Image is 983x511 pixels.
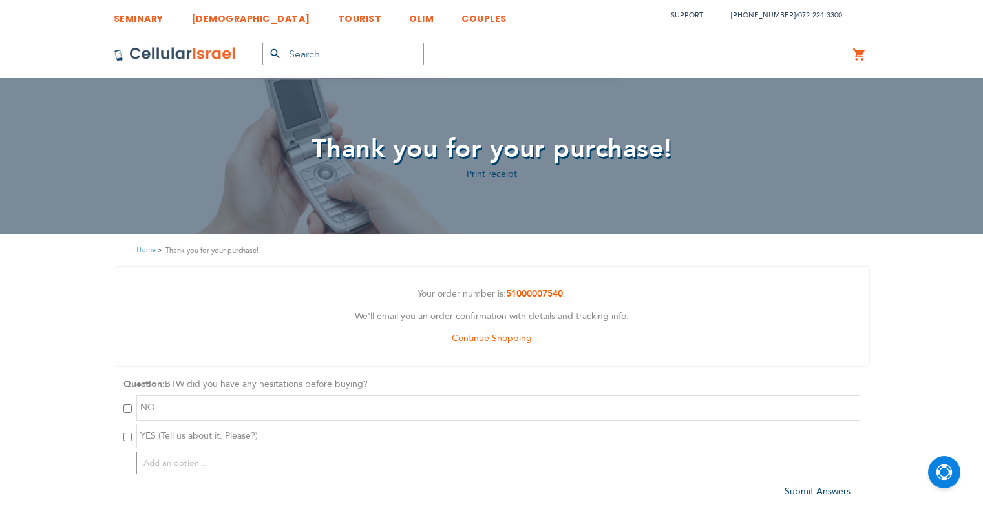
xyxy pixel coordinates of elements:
a: SEMINARY [114,3,164,27]
img: Cellular Israel Logo [114,47,237,62]
a: Continue Shopping [452,332,532,344]
a: Support [671,10,703,20]
strong: Thank you for your purchase! [165,244,259,256]
a: Print receipt [467,168,517,180]
a: 072-224-3300 [798,10,842,20]
li: / [718,6,842,25]
a: COUPLES [461,3,507,27]
a: [PHONE_NUMBER] [731,10,796,20]
strong: Question: [123,378,165,390]
a: OLIM [409,3,434,27]
span: NO [140,401,155,413]
input: Search [262,43,424,65]
span: YES (Tell us about it. Please?) [140,430,258,442]
span: Thank you for your purchase! [312,131,672,167]
a: Home [136,245,156,255]
a: 51000007540 [506,287,563,300]
a: TOURIST [338,3,382,27]
p: Your order number is: . [124,286,860,302]
input: Add an option... [136,452,860,474]
a: [DEMOGRAPHIC_DATA] [191,3,310,27]
a: Submit Answers [785,485,851,497]
p: We'll email you an order confirmation with details and tracking info. [124,309,860,325]
span: BTW did you have any hesitations before buying? [165,378,368,390]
